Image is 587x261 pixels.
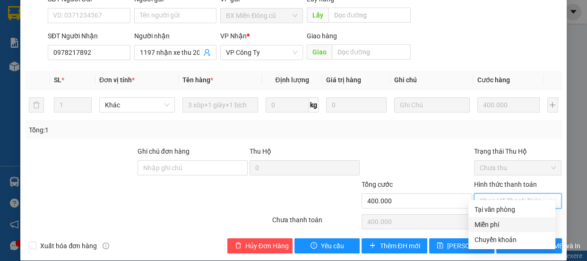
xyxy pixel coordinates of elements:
input: 0 [477,97,540,113]
div: SĐT Người Nhận [48,31,130,41]
button: printer[PERSON_NAME] và In [496,238,561,253]
div: Miễn phí [474,219,550,230]
div: Người nhận [134,31,217,41]
input: Ghi Chú [394,97,470,113]
span: Định lượng [275,76,309,84]
span: info-circle [103,243,109,249]
span: SL [54,76,61,84]
button: plus [547,97,558,113]
span: Đơn vị tính [99,76,135,84]
button: save[PERSON_NAME] thay đổi [429,238,494,253]
span: Hủy Đơn Hàng [245,241,289,251]
button: deleteHủy Đơn Hàng [227,238,293,253]
span: save [437,242,443,250]
div: Chưa thanh toán [271,215,361,231]
span: [PERSON_NAME] thay đổi [447,241,523,251]
span: Giao [307,44,332,60]
div: Tại văn phòng [474,204,550,215]
span: user-add [203,49,211,56]
span: Cước hàng [477,76,510,84]
label: Hình thức thanh toán [474,181,537,188]
span: Yêu cầu [321,241,344,251]
span: Chọn HT Thanh Toán [480,194,556,208]
span: Thêm ĐH mới [380,241,420,251]
span: Lấy [307,8,328,23]
span: Thu Hộ [250,148,271,155]
span: Tổng cước [362,181,393,188]
span: Tên hàng [182,76,213,84]
span: VP Nhận [220,32,247,40]
input: VD: Bàn, Ghế [182,97,258,113]
input: Dọc đường [332,44,411,60]
span: Khác [105,98,169,112]
div: Tổng: 1 [29,125,227,135]
div: Trạng thái Thu Hộ [474,146,562,157]
button: plusThêm ĐH mới [362,238,427,253]
span: Xuất hóa đơn hàng [36,241,101,251]
span: plus [369,242,376,250]
span: kg [309,97,319,113]
span: Giá trị hàng [326,76,361,84]
label: Ghi chú đơn hàng [138,148,190,155]
span: delete [235,242,242,250]
input: Ghi chú đơn hàng [138,160,248,175]
input: Dọc đường [328,8,411,23]
span: BX Miền Đông cũ [226,9,297,23]
button: delete [29,97,44,113]
input: 0 [326,97,387,113]
span: Chưa thu [480,161,556,175]
button: exclamation-circleYêu cầu [294,238,360,253]
div: Chuyển khoản [474,235,550,245]
th: Ghi chú [390,71,474,89]
span: exclamation-circle [311,242,317,250]
span: VP Công Ty [226,45,297,60]
span: Giao hàng [307,32,337,40]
